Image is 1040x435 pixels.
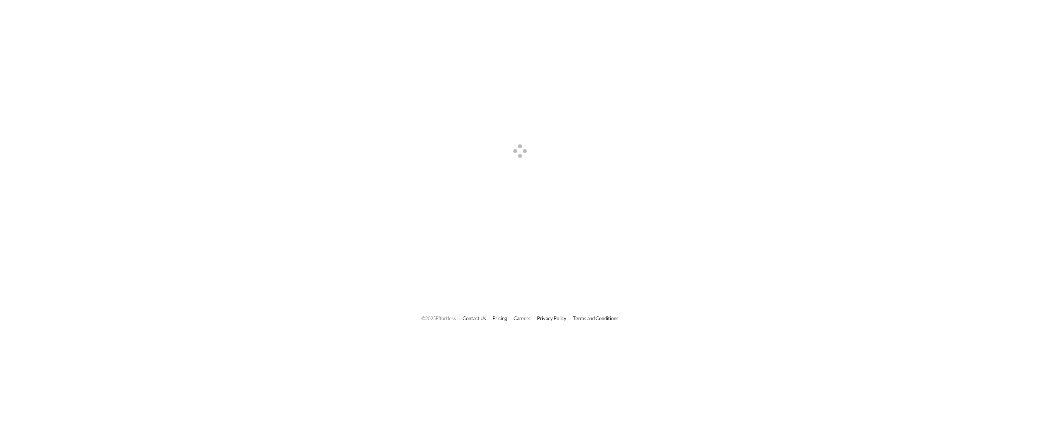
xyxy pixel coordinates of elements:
a: Privacy Policy [537,315,566,321]
a: Pricing [492,315,507,321]
a: Careers [514,315,531,321]
span: © 2025 Effortless [421,315,456,321]
a: Contact Us [463,315,486,321]
a: Terms and Conditions [573,315,619,321]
